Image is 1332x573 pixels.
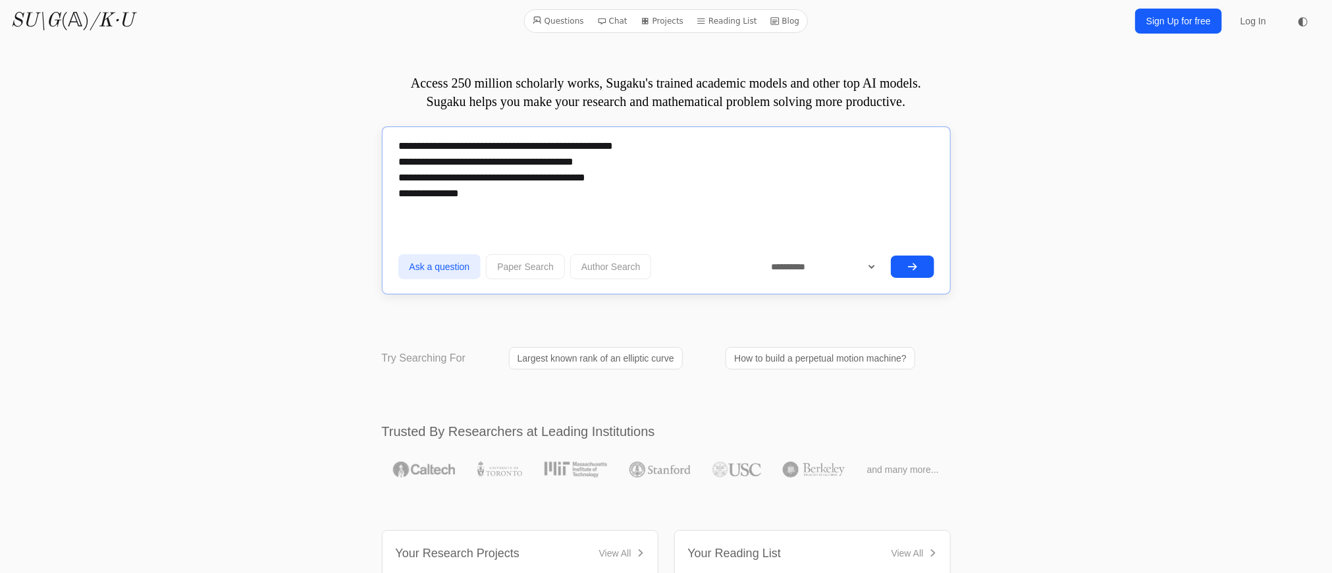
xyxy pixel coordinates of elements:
[783,462,845,477] img: UC Berkeley
[1298,15,1308,27] span: ◐
[688,544,781,562] div: Your Reading List
[892,547,924,560] div: View All
[1290,8,1316,34] button: ◐
[691,13,762,30] a: Reading List
[892,547,937,560] a: View All
[90,11,134,31] i: /K·U
[11,11,61,31] i: SU\G
[398,254,481,279] button: Ask a question
[527,13,589,30] a: Questions
[486,254,565,279] button: Paper Search
[592,13,633,30] a: Chat
[726,347,915,369] a: How to build a perpetual motion machine?
[382,74,951,111] p: Access 250 million scholarly works, Sugaku's trained academic models and other top AI models. Sug...
[382,422,951,441] h2: Trusted By Researchers at Leading Institutions
[509,347,683,369] a: Largest known rank of an elliptic curve
[393,462,455,477] img: Caltech
[1233,9,1274,33] a: Log In
[629,462,691,477] img: Stanford
[765,13,805,30] a: Blog
[599,547,645,560] a: View All
[599,547,631,560] div: View All
[1135,9,1222,34] a: Sign Up for free
[396,544,519,562] div: Your Research Projects
[570,254,652,279] button: Author Search
[635,13,689,30] a: Projects
[382,350,466,366] p: Try Searching For
[11,9,134,33] a: SU\G(𝔸)/K·U
[712,462,760,477] img: USC
[545,462,607,477] img: MIT
[867,463,939,476] span: and many more...
[477,462,522,477] img: University of Toronto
